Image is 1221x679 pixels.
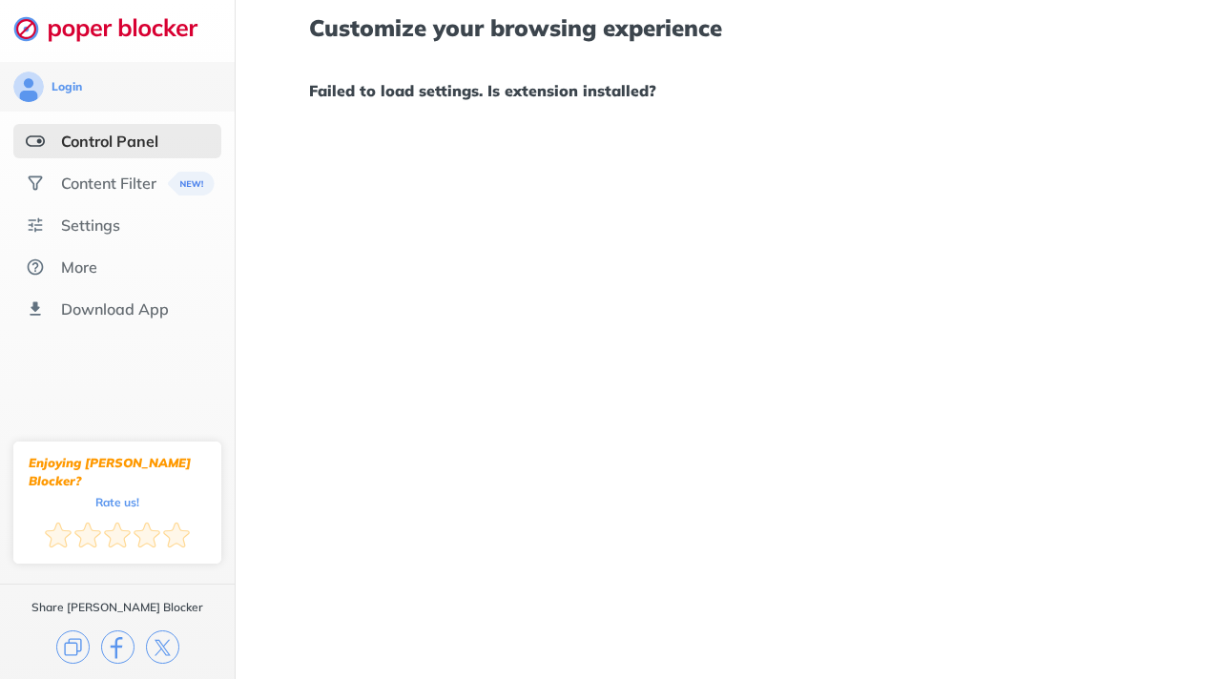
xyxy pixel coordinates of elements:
[309,78,1147,103] h1: Failed to load settings. Is extension installed?
[26,132,45,151] img: features-selected.svg
[29,454,206,490] div: Enjoying [PERSON_NAME] Blocker?
[61,257,97,277] div: More
[52,79,82,94] div: Login
[13,15,218,42] img: logo-webpage.svg
[309,15,1147,40] h1: Customize your browsing experience
[26,299,45,319] img: download-app.svg
[168,172,215,195] img: menuBanner.svg
[61,216,120,235] div: Settings
[61,132,158,151] div: Control Panel
[61,174,156,193] div: Content Filter
[31,600,203,615] div: Share [PERSON_NAME] Blocker
[26,257,45,277] img: about.svg
[95,498,139,506] div: Rate us!
[26,216,45,235] img: settings.svg
[26,174,45,193] img: social.svg
[56,630,90,664] img: copy.svg
[61,299,169,319] div: Download App
[101,630,135,664] img: facebook.svg
[146,630,179,664] img: x.svg
[13,72,44,102] img: avatar.svg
